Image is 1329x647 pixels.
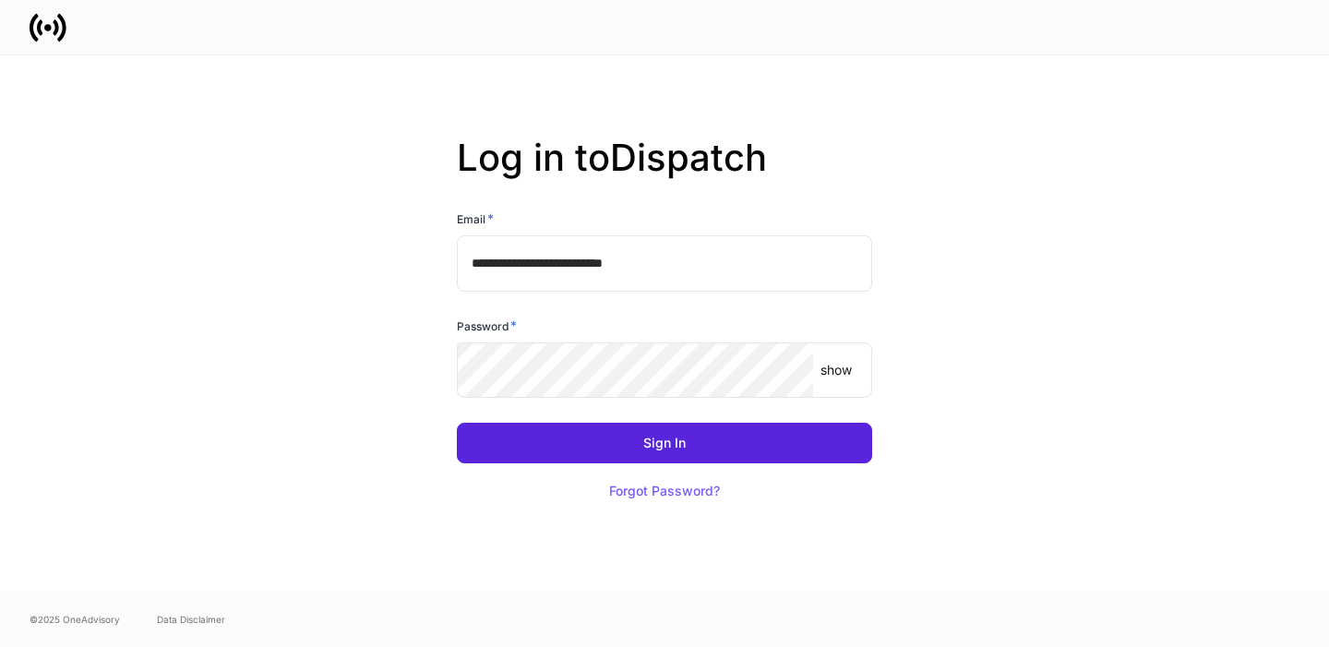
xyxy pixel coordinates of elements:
[820,361,852,379] p: show
[643,437,686,449] div: Sign In
[609,485,720,497] div: Forgot Password?
[586,471,743,511] button: Forgot Password?
[157,612,225,627] a: Data Disclaimer
[30,612,120,627] span: © 2025 OneAdvisory
[457,423,872,463] button: Sign In
[457,317,517,335] h6: Password
[457,210,494,228] h6: Email
[457,136,872,210] h2: Log in to Dispatch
